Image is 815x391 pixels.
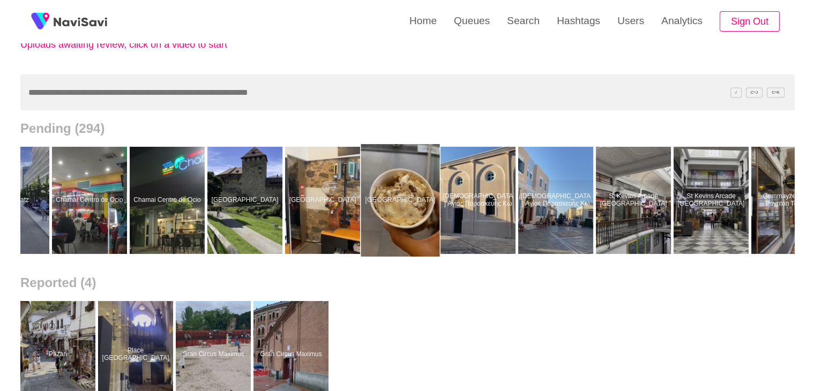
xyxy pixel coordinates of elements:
img: fireSpot [54,16,107,27]
a: St Kevins Arcade [GEOGRAPHIC_DATA]St Kevins Arcade Karangahape Road [596,147,674,254]
h2: Pending (294) [20,121,795,136]
p: Uploads awaiting review, click on a video to start [20,39,256,50]
a: [GEOGRAPHIC_DATA]Coffee Island [363,147,440,254]
a: St Kevins Arcade [GEOGRAPHIC_DATA]St Kevins Arcade Karangahape Road [674,147,751,254]
a: [DEMOGRAPHIC_DATA] Αγίας Παρασκευής ΚωΙερός Ναός Αγίας Παρασκευής Κω [518,147,596,254]
a: [GEOGRAPHIC_DATA]Vaduz Castle [207,147,285,254]
a: [GEOGRAPHIC_DATA]Coffee Island [285,147,363,254]
span: / [730,87,741,97]
img: fireSpot [27,8,54,35]
span: C^J [746,87,763,97]
span: C^K [767,87,784,97]
a: Chamai Centro de OcioChamai Centro de Ocio [52,147,130,254]
button: Sign Out [720,11,780,32]
a: Chamai Centro de OcioChamai Centro de Ocio [130,147,207,254]
h2: Reported (4) [20,275,795,290]
a: [DEMOGRAPHIC_DATA] Αγίας Παρασκευής ΚωΙερός Ναός Αγίας Παρασκευής Κω [440,147,518,254]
